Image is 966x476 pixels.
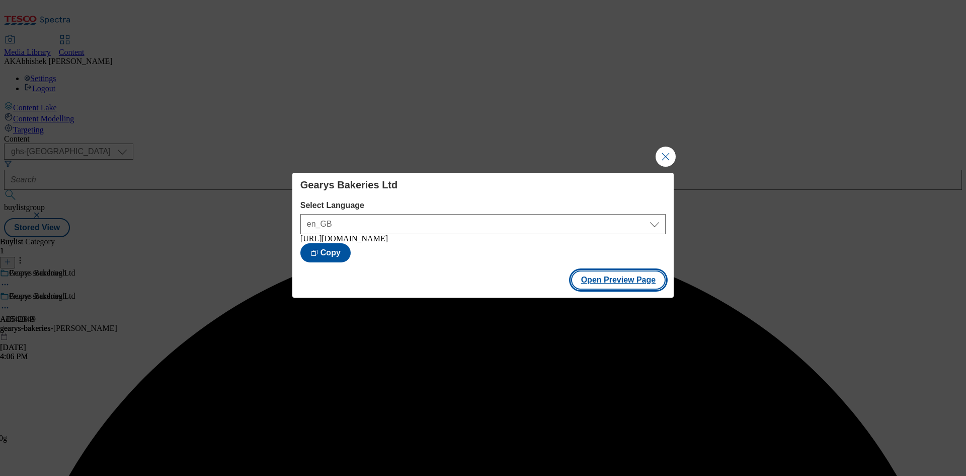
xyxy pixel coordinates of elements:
[300,179,666,191] h4: Gearys Bakeries Ltd
[656,147,676,167] button: Close Modal
[300,243,351,262] button: Copy
[300,234,666,243] div: [URL][DOMAIN_NAME]
[292,173,674,298] div: Modal
[300,201,666,210] label: Select Language
[571,270,666,290] button: Open Preview Page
